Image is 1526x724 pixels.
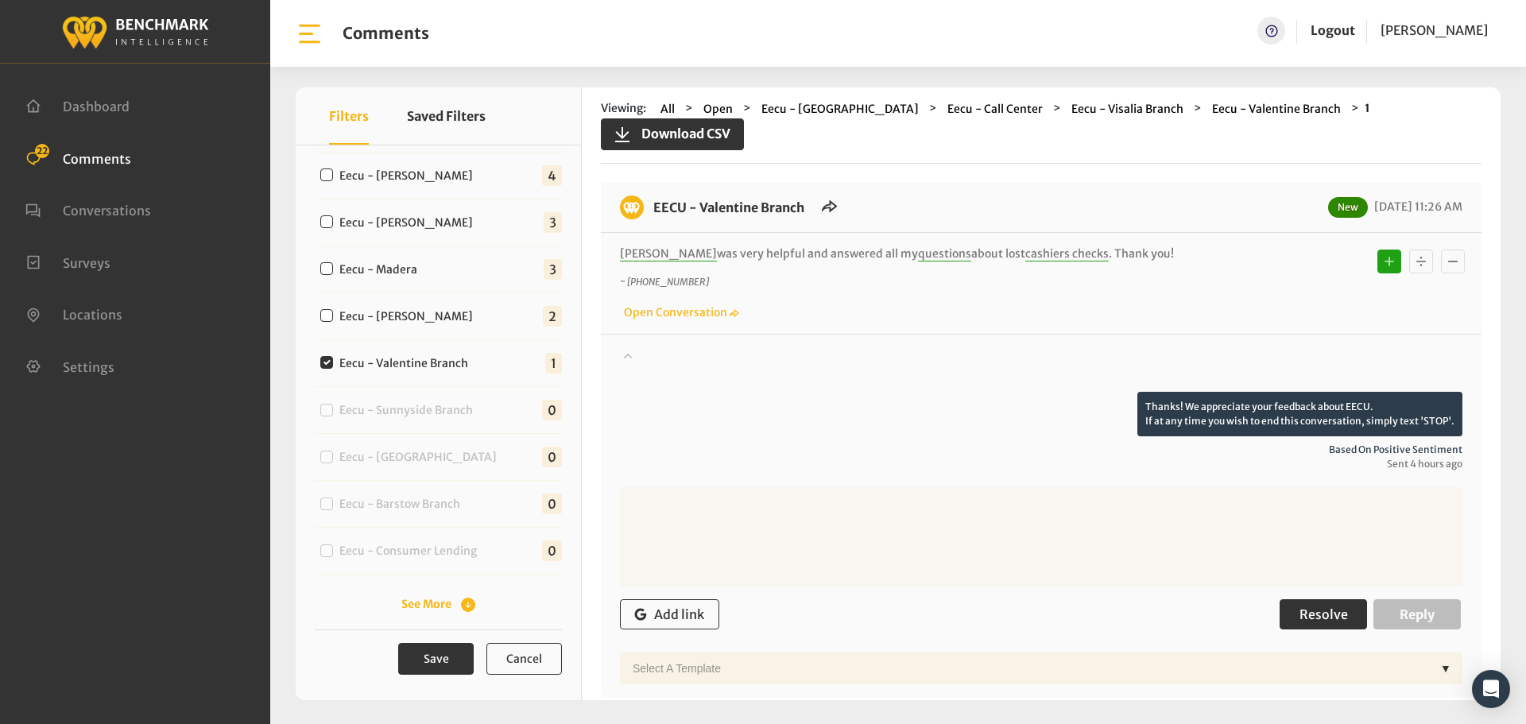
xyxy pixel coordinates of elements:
span: 0 [542,400,562,420]
span: 22 [35,144,49,158]
a: Dashboard [25,97,130,113]
span: New [1328,197,1368,218]
span: Resolve [1299,606,1348,622]
div: ▼ [1434,652,1458,684]
button: Cancel [486,643,562,675]
span: 0 [542,540,562,561]
h1: Comments [343,24,429,43]
span: Locations [63,307,122,323]
a: Conversations [25,201,151,217]
img: benchmark [620,196,644,219]
a: Comments 22 [25,149,131,165]
button: Open [699,100,738,118]
button: See More [401,595,476,614]
button: Eecu - [GEOGRAPHIC_DATA] [757,100,924,118]
i: ~ [PHONE_NUMBER] [620,276,709,288]
a: Logout [1311,17,1355,45]
span: Download CSV [632,124,730,143]
a: Settings [25,358,114,374]
span: Viewing: [601,100,646,118]
span: 0 [542,494,562,514]
div: Select a Template [625,652,1434,684]
label: Eecu - [PERSON_NAME] [334,215,486,231]
img: benchmark [61,12,209,51]
label: Eecu - Barstow Branch [334,496,473,513]
a: Open Conversation [620,305,739,319]
span: 4 [542,165,562,186]
span: [PERSON_NAME] [620,246,717,261]
span: 2 [543,306,562,327]
a: Locations [25,305,122,321]
span: Based on positive sentiment [620,443,1462,457]
input: Eecu - [PERSON_NAME] [320,168,333,181]
a: EECU - Valentine Branch [653,199,804,215]
label: Eecu - Consumer Lending [334,543,490,559]
span: 3 [544,259,562,280]
button: Eecu - Call Center [943,100,1048,118]
button: Save [398,643,474,675]
button: Resolve [1280,599,1367,629]
input: Eecu - Madera [320,262,333,275]
button: Eecu - Valentine Branch [1207,100,1346,118]
p: was very helpful and answered all my about lost . Thank you! [620,246,1252,262]
input: Eecu - [PERSON_NAME] [320,309,333,322]
span: [PERSON_NAME] [1381,22,1488,38]
span: Conversations [63,203,151,219]
span: Dashboard [63,99,130,114]
input: Eecu - Valentine Branch [320,356,333,369]
div: Open Intercom Messenger [1472,670,1510,708]
span: 1 [545,353,562,374]
a: Surveys [25,254,110,269]
input: Eecu - [PERSON_NAME] [320,215,333,228]
button: All [656,100,680,118]
button: Download CSV [601,118,744,150]
span: Surveys [63,254,110,270]
label: Eecu - [GEOGRAPHIC_DATA] [334,449,509,466]
span: 3 [544,212,562,233]
button: Eecu - Visalia Branch [1067,100,1188,118]
button: Saved Filters [407,87,486,145]
label: Eecu - Valentine Branch [334,355,481,372]
span: Sent 4 hours ago [620,457,1462,471]
p: Thanks! We appreciate your feedback about EECU. If at any time you wish to end this conversation,... [1137,392,1462,436]
span: [DATE] 11:26 AM [1370,199,1462,214]
span: questions [918,246,971,261]
span: Settings [63,358,114,374]
span: Comments [63,150,131,166]
button: Add link [620,599,719,629]
button: Filters [329,87,369,145]
span: 0 [542,447,562,467]
a: [PERSON_NAME] [1381,17,1488,45]
img: bar [296,20,323,48]
label: Eecu - [PERSON_NAME] [334,168,486,184]
label: Eecu - Madera [334,261,430,278]
h6: EECU - Valentine Branch [644,196,814,219]
label: Eecu - Sunnyside Branch [334,402,486,419]
span: cashiers checks [1025,246,1109,261]
div: Basic example [1373,246,1469,277]
a: Logout [1311,22,1355,38]
strong: 1 [1365,101,1370,115]
label: Eecu - [PERSON_NAME] [334,308,486,325]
